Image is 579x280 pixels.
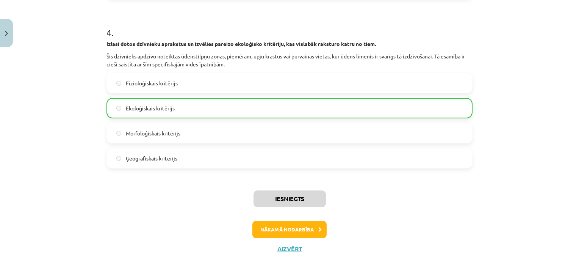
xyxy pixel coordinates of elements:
[106,52,473,68] p: Šis dzīvnieks apdzīvo noteiktas ūdenstilpņu zonas, piemēram, upju krastus vai purvainas vietas, k...
[116,81,121,86] input: Fizioloģiskais kritērijs
[126,79,178,87] span: Fizioloģiskais kritērijs
[116,131,121,136] input: Morfoloģiskais kritērijs
[106,14,473,38] h1: 4 .
[126,104,175,112] span: Ekoloģiskais kritērijs
[5,31,8,36] img: icon-close-lesson-0947bae3869378f0d4975bcd49f059093ad1ed9edebbc8119c70593378902aed.svg
[254,190,326,207] button: Iesniegts
[106,40,376,47] strong: Izlasi dotos dzīvnieku aprakstus un izvēlies pareizo ekoloģisko kritēriju, kas vislabāk raksturo ...
[252,221,327,238] button: Nākamā nodarbība
[126,129,180,137] span: Morfoloģiskais kritērijs
[116,156,121,161] input: Ģeogrāfiskais kritērijs
[275,245,304,253] button: Aizvērt
[126,154,177,162] span: Ģeogrāfiskais kritērijs
[116,106,121,111] input: Ekoloģiskais kritērijs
